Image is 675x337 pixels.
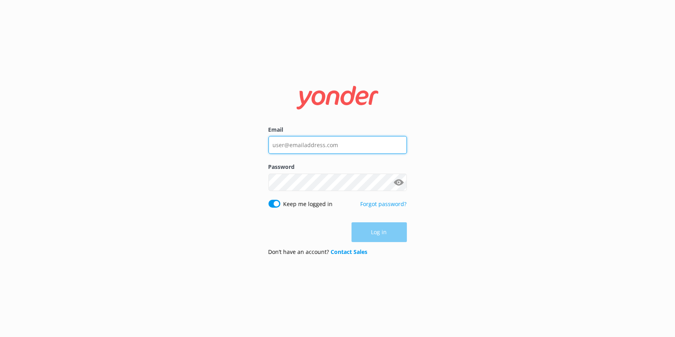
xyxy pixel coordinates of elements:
[331,248,368,256] a: Contact Sales
[268,248,368,256] p: Don’t have an account?
[268,125,407,134] label: Email
[391,174,407,190] button: Show password
[268,163,407,171] label: Password
[268,136,407,154] input: user@emailaddress.com
[361,200,407,208] a: Forgot password?
[284,200,333,208] label: Keep me logged in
